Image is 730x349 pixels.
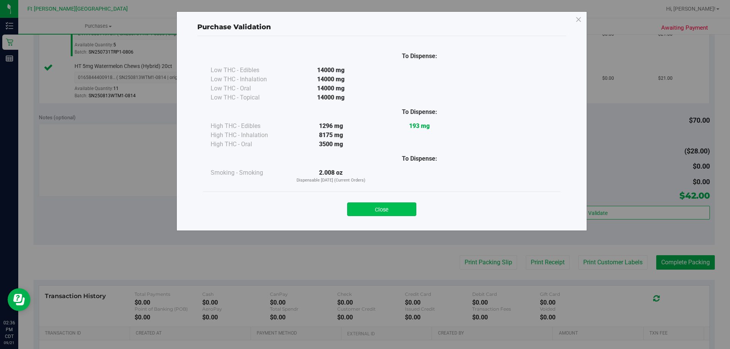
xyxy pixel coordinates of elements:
div: High THC - Inhalation [211,131,287,140]
div: Smoking - Smoking [211,168,287,177]
strong: 193 mg [409,122,430,129]
div: 2.008 oz [287,168,375,184]
div: Low THC - Inhalation [211,75,287,84]
div: 8175 mg [287,131,375,140]
div: 14000 mg [287,84,375,93]
p: Dispensable [DATE] (Current Orders) [287,177,375,184]
div: 14000 mg [287,66,375,75]
div: High THC - Edibles [211,122,287,131]
button: Close [347,202,416,216]
span: Purchase Validation [197,23,271,31]
div: 3500 mg [287,140,375,149]
div: To Dispense: [375,107,464,117]
div: Low THC - Edibles [211,66,287,75]
div: Low THC - Oral [211,84,287,93]
iframe: Resource center [8,288,30,311]
div: To Dispense: [375,154,464,163]
div: 1296 mg [287,122,375,131]
div: 14000 mg [287,75,375,84]
div: Low THC - Topical [211,93,287,102]
div: 14000 mg [287,93,375,102]
div: To Dispense: [375,52,464,61]
div: High THC - Oral [211,140,287,149]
